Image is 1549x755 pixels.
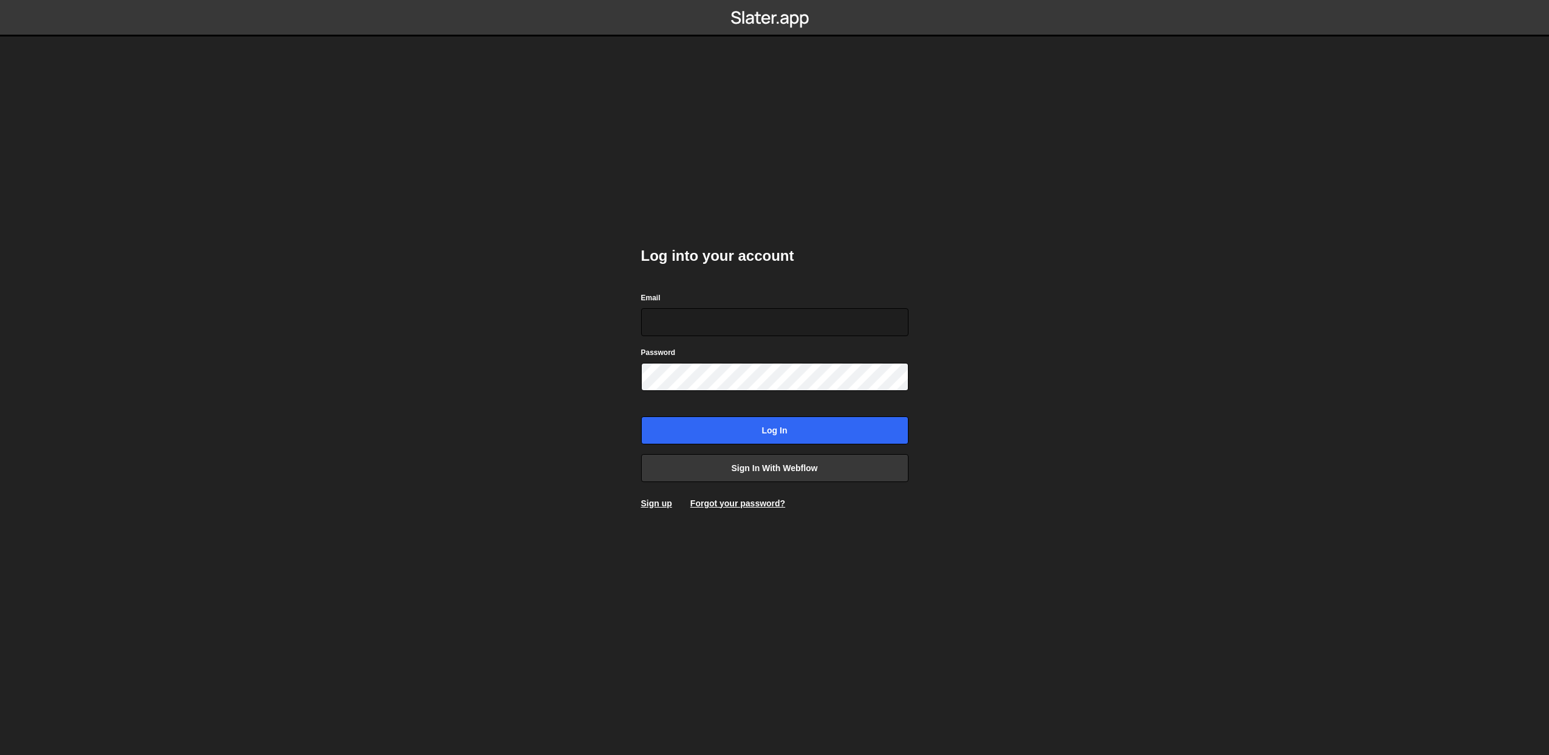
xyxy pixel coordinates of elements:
[641,246,908,266] h2: Log into your account
[641,498,672,508] a: Sign up
[641,292,661,304] label: Email
[690,498,785,508] a: Forgot your password?
[641,346,676,359] label: Password
[641,454,908,482] a: Sign in with Webflow
[641,416,908,444] input: Log in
